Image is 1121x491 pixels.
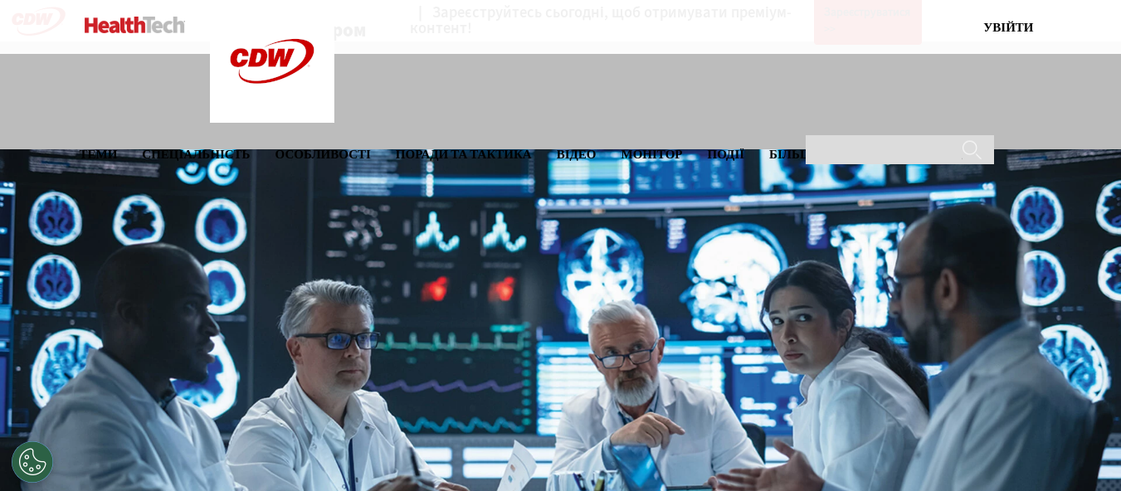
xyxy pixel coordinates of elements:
a: Особливості [275,148,371,160]
font: Спеціальність [142,146,250,161]
font: Особливості [275,146,371,161]
img: Дім [85,17,185,33]
button: Відкрити налаштування [12,441,53,483]
font: Події [707,146,744,161]
a: Відео [557,148,597,160]
font: Теми [80,146,118,161]
a: Події [707,148,744,160]
div: Налаштування файлів cookie [12,441,53,483]
font: Більше [769,146,821,161]
a: Увійти [983,19,1033,34]
a: Монітор [621,148,683,160]
a: CDW (Втрата життєздатності) [210,109,334,127]
a: Поради та тактика [396,148,532,160]
font: Поради та тактика [396,146,532,161]
font: Монітор [621,146,683,161]
div: Меню користувача [983,18,1033,36]
font: Відео [557,146,597,161]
